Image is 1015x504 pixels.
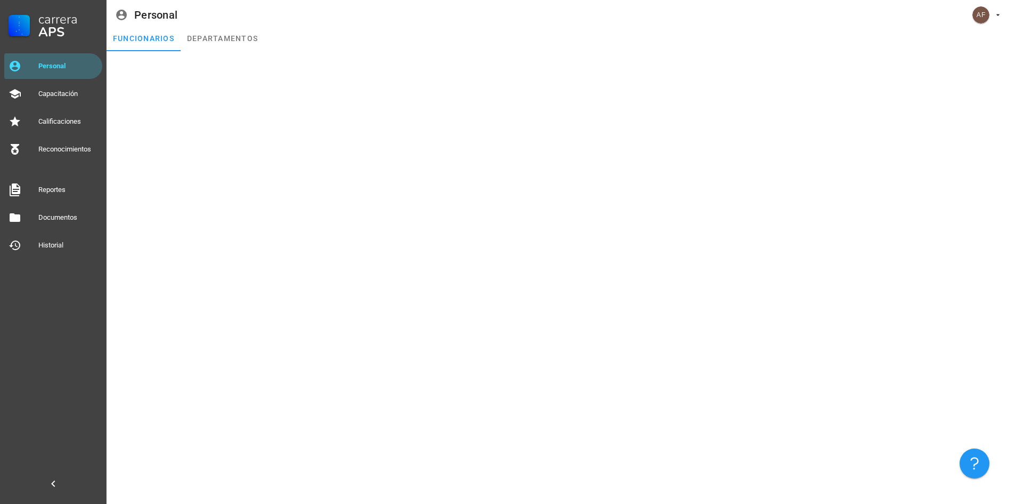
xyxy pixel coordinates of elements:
[38,241,98,250] div: Historial
[38,117,98,126] div: Calificaciones
[38,145,98,154] div: Reconocimientos
[4,137,102,162] a: Reconocimientos
[107,26,181,51] a: funcionarios
[38,62,98,70] div: Personal
[38,90,98,98] div: Capacitación
[134,9,177,21] div: Personal
[4,53,102,79] a: Personal
[4,177,102,203] a: Reportes
[38,26,98,38] div: APS
[4,81,102,107] a: Capacitación
[4,233,102,258] a: Historial
[4,205,102,230] a: Documentos
[38,213,98,222] div: Documentos
[4,109,102,134] a: Calificaciones
[972,6,989,23] div: avatar
[181,26,264,51] a: departamentos
[38,13,98,26] div: Carrera
[976,6,986,23] span: AF
[38,186,98,194] div: Reportes
[965,5,1006,25] button: avatar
